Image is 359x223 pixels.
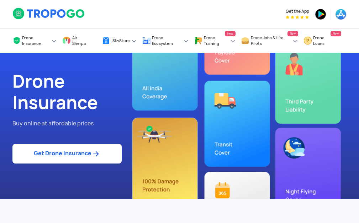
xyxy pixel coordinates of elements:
span: SkyStore [112,38,130,43]
span: New [225,31,236,36]
a: Drone LoansNew [303,29,341,53]
span: Drone Training [204,35,228,46]
img: ic_playstore.png [315,9,326,20]
span: Drone Loans [313,35,334,46]
span: Drone Jobs & Hire Pilots [251,35,291,46]
img: App Raking [286,15,309,19]
h1: Drone Insurance [12,71,174,113]
a: Get Drone Insurance [12,144,122,164]
p: Buy online at affordable prices [12,119,174,128]
img: ic_arrow_forward_blue.svg [91,150,100,158]
span: Air Sherpa [72,35,89,46]
a: Drone Jobs & Hire PilotsNew [241,29,298,53]
span: New [287,31,298,36]
a: Drone TrainingNew [194,29,236,53]
span: Drone Insurance [22,35,50,46]
span: New [331,31,341,36]
a: Air Sherpa [62,29,96,53]
span: Drone Ecosystem [152,35,182,46]
span: Get the App [286,9,309,14]
img: ic_appstore.png [335,9,347,20]
a: Drone Insurance [12,29,57,53]
img: logoHeader.svg [12,7,85,20]
a: SkyStore [102,30,137,51]
a: Drone Ecosystem [142,29,189,53]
